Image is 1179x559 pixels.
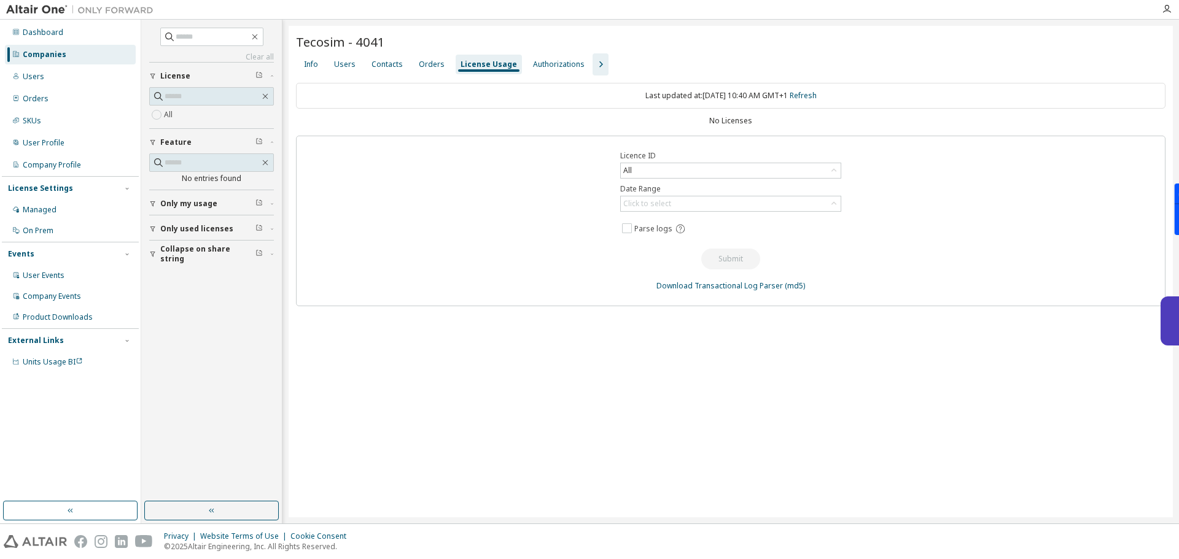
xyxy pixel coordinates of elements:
[621,163,841,178] div: All
[149,52,274,62] a: Clear all
[160,224,233,234] span: Only used licenses
[23,205,56,215] div: Managed
[160,244,255,264] span: Collapse on share string
[8,249,34,259] div: Events
[23,312,93,322] div: Product Downloads
[200,531,290,541] div: Website Terms of Use
[23,357,83,367] span: Units Usage BI
[255,249,263,259] span: Clear filter
[149,190,274,217] button: Only my usage
[95,535,107,548] img: instagram.svg
[160,137,192,147] span: Feature
[115,535,128,548] img: linkedin.svg
[621,164,634,177] div: All
[135,535,153,548] img: youtube.svg
[8,183,73,193] div: License Settings
[160,199,217,209] span: Only my usage
[23,160,81,170] div: Company Profile
[6,4,160,16] img: Altair One
[790,90,817,101] a: Refresh
[23,94,49,104] div: Orders
[23,291,81,301] div: Company Events
[23,28,63,37] div: Dashboard
[23,116,41,126] div: SKUs
[785,280,805,291] a: (md5)
[304,60,318,69] div: Info
[160,71,190,81] span: License
[164,531,200,541] div: Privacy
[255,71,263,81] span: Clear filter
[23,50,66,60] div: Companies
[149,241,274,268] button: Collapse on share string
[623,199,671,209] div: Click to select
[290,531,354,541] div: Cookie Consent
[164,541,354,552] p: © 2025 Altair Engineering, Inc. All Rights Reserved.
[656,280,783,291] a: Download Transactional Log Parser
[149,63,274,90] button: License
[255,224,263,234] span: Clear filter
[533,60,585,69] div: Authorizations
[23,226,53,236] div: On Prem
[620,184,841,194] label: Date Range
[621,196,841,211] div: Click to select
[296,116,1165,126] div: No Licenses
[419,60,445,69] div: Orders
[255,137,263,147] span: Clear filter
[634,224,672,234] span: Parse logs
[164,107,175,122] label: All
[461,60,517,69] div: License Usage
[8,336,64,345] div: External Links
[149,129,274,156] button: Feature
[372,60,403,69] div: Contacts
[23,271,64,280] div: User Events
[296,33,385,50] span: Tecosim - 4041
[701,249,760,269] button: Submit
[334,60,356,69] div: Users
[296,83,1165,109] div: Last updated at: [DATE] 10:40 AM GMT+1
[4,535,67,548] img: altair_logo.svg
[74,535,87,548] img: facebook.svg
[620,151,841,161] label: Licence ID
[23,138,64,148] div: User Profile
[255,199,263,209] span: Clear filter
[23,72,44,82] div: Users
[149,215,274,242] button: Only used licenses
[149,174,274,183] div: No entries found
